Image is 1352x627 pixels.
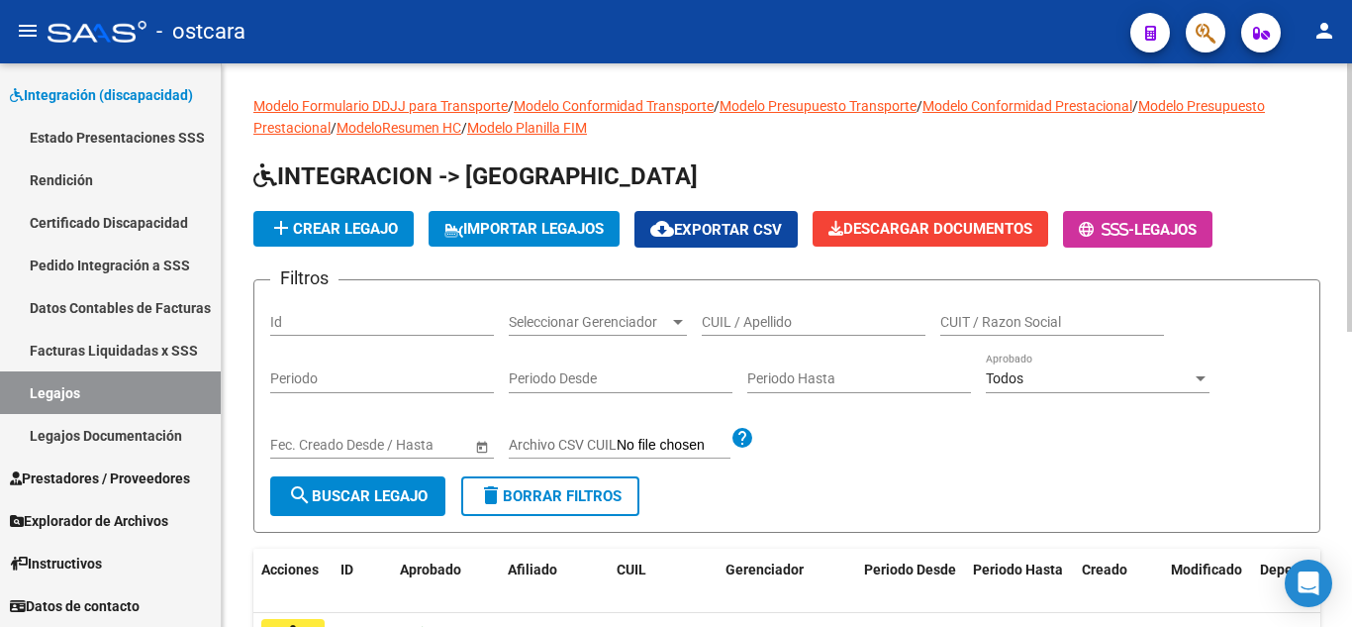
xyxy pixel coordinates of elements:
span: Archivo CSV CUIL [509,437,617,453]
span: Explorador de Archivos [10,510,168,532]
span: Descargar Documentos [828,220,1032,238]
a: Modelo Formulario DDJJ para Transporte [253,98,508,114]
span: Seleccionar Gerenciador [509,314,669,331]
button: Borrar Filtros [461,476,639,516]
span: Datos de contacto [10,595,140,617]
input: Archivo CSV CUIL [617,437,730,455]
span: Modificado [1171,562,1242,577]
span: ID [340,562,353,577]
a: ModeloResumen HC [337,120,461,136]
span: Gerenciador [725,562,804,577]
span: Afiliado [508,562,557,577]
button: Exportar CSV [634,211,798,248]
a: Modelo Conformidad Transporte [514,98,714,114]
span: Aprobado [400,562,461,577]
span: Periodo Desde [864,562,956,577]
span: Todos [986,370,1023,386]
span: CUIL [617,562,646,577]
datatable-header-cell: ID [333,549,392,614]
datatable-header-cell: Afiliado [500,549,609,614]
span: Crear Legajo [269,220,398,238]
button: Crear Legajo [253,211,414,247]
h3: Filtros [270,264,338,292]
button: Descargar Documentos [813,211,1048,247]
span: Creado [1082,562,1127,577]
span: Acciones [261,562,319,577]
mat-icon: add [269,216,293,240]
mat-icon: cloud_download [650,217,674,241]
span: Buscar Legajo [288,487,428,505]
mat-icon: person [1312,19,1336,43]
mat-icon: help [730,426,754,450]
input: End date [348,437,445,454]
datatable-header-cell: Periodo Hasta [965,549,1074,614]
mat-icon: delete [479,483,503,507]
input: Start date [270,437,332,454]
span: INTEGRACION -> [GEOGRAPHIC_DATA] [253,162,698,190]
span: - [1079,221,1134,239]
div: Open Intercom Messenger [1285,560,1332,607]
span: Instructivos [10,553,102,575]
span: Integración (discapacidad) [10,84,193,106]
datatable-header-cell: Modificado [1163,549,1252,614]
datatable-header-cell: Acciones [253,549,333,614]
span: Prestadores / Proveedores [10,468,190,489]
mat-icon: menu [16,19,40,43]
button: Buscar Legajo [270,476,445,516]
datatable-header-cell: Aprobado [392,549,471,614]
span: Exportar CSV [650,221,782,239]
a: Modelo Conformidad Prestacional [922,98,1132,114]
span: Legajos [1134,221,1197,239]
datatable-header-cell: CUIL [609,549,718,614]
datatable-header-cell: Creado [1074,549,1163,614]
datatable-header-cell: Periodo Desde [856,549,965,614]
span: Borrar Filtros [479,487,622,505]
mat-icon: search [288,483,312,507]
span: Periodo Hasta [973,562,1063,577]
button: Open calendar [471,436,492,457]
datatable-header-cell: Gerenciador [718,549,856,614]
span: Dependencia [1260,562,1343,577]
a: Modelo Presupuesto Transporte [720,98,917,114]
span: - ostcara [156,10,245,53]
button: -Legajos [1063,211,1212,248]
button: IMPORTAR LEGAJOS [429,211,620,247]
span: IMPORTAR LEGAJOS [444,220,604,238]
a: Modelo Planilla FIM [467,120,587,136]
